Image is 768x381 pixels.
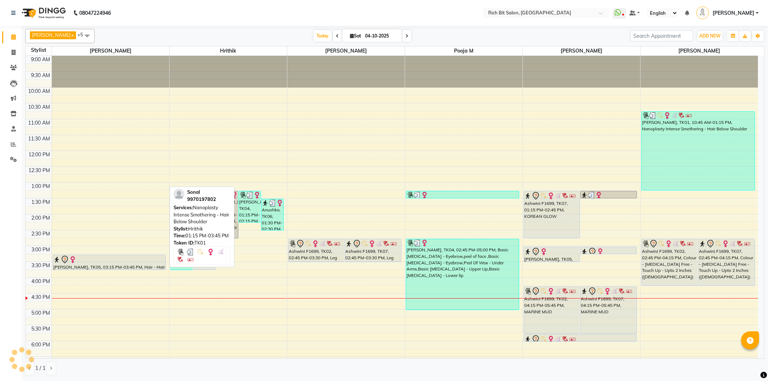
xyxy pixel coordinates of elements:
[35,364,45,372] span: 1 / 1
[524,335,637,341] div: Ashwini F1699, TK07, 05:45 PM-06:00 PM, Peel Of Wax - [GEOGRAPHIC_DATA]
[30,325,51,333] div: 5:30 PM
[174,240,194,246] span: Token ID:
[77,32,89,37] span: +5
[174,232,230,239] div: 01:15 PM-03:45 PM
[641,46,758,55] span: [PERSON_NAME]
[642,112,755,190] div: [PERSON_NAME], TK01, 10:45 AM-01:15 PM, Nanoplasty Intense Smothering - Hair Below Shoulder
[30,198,51,206] div: 1:30 PM
[27,103,51,111] div: 10:30 AM
[27,151,51,158] div: 12:00 PM
[30,183,51,190] div: 1:00 PM
[26,46,51,54] div: Stylist
[30,246,51,254] div: 3:00 PM
[187,189,200,195] span: Sonal
[580,287,637,333] div: Ashwini F1699, TK07, 04:15 PM-05:45 PM, MARINE MUD
[27,88,51,95] div: 10:00 AM
[580,191,637,198] div: [PERSON_NAME], TK04, 01:15 PM-01:30 PM, Basic [MEDICAL_DATA] - Eyebrow
[30,56,51,63] div: 9:00 AM
[30,293,51,301] div: 4:30 PM
[697,31,722,41] button: ADD NEW
[642,239,698,286] div: Ashwini F1699, TK02, 02:45 PM-04:15 PM, Colour - [MEDICAL_DATA] Free -Touch Up - Upto 2 Inches ([...
[27,167,51,174] div: 12:30 PM
[53,255,166,270] div: [PERSON_NAME], TK05, 03:15 PM-03:45 PM, Hair - Hair Cut ([DEMOGRAPHIC_DATA])
[30,357,51,364] div: 6:30 PM
[30,214,51,222] div: 2:00 PM
[699,239,755,286] div: Ashwini F1699, TK07, 02:45 PM-04:15 PM, Colour - [MEDICAL_DATA] Free -Touch Up - Upto 2 Inches ([...
[363,31,399,41] input: 2025-10-04
[170,46,287,55] span: Hrithik
[79,3,111,23] b: 08047224946
[27,135,51,143] div: 11:30 AM
[523,46,640,55] span: [PERSON_NAME]
[314,30,332,41] span: Today
[174,205,193,210] span: Services:
[71,32,74,38] a: x
[345,239,401,262] div: Ashwini F1699, TK07, 02:45 PM-03:30 PM, Leg Beautifying - Regular
[524,247,580,262] div: [PERSON_NAME], TK05, 03:00 PM-03:30 PM, Rica Wax - Full Arms
[348,33,363,39] span: Sat
[174,189,184,200] img: profile
[287,46,405,55] span: [PERSON_NAME]
[630,30,693,41] input: Search Appointment
[30,230,51,238] div: 2:30 PM
[174,233,185,238] span: Time:
[239,191,261,222] div: [PERSON_NAME], TK04, 01:15 PM-02:15 PM, Hair - Blow Dry With Shampoo & Conditioner - Below Should...
[524,287,580,333] div: Ashwini F1699, TK02, 04:15 PM-05:45 PM, MARINE MUD
[27,119,51,127] div: 11:00 AM
[696,6,709,19] img: Parimal Kadam
[32,32,71,38] span: [PERSON_NAME]
[288,239,345,262] div: Ashwini F1699, TK02, 02:45 PM-03:30 PM, Leg Beautifying - Regular
[713,9,754,17] span: [PERSON_NAME]
[52,46,169,55] span: [PERSON_NAME]
[699,33,720,39] span: ADD NEW
[187,196,216,203] div: 9970197802
[30,309,51,317] div: 5:00 PM
[30,278,51,285] div: 4:00 PM
[405,46,522,55] span: Pooja m
[174,225,230,233] div: Hrithik
[174,226,188,232] span: Stylist:
[261,199,283,230] div: Anushka, TK06, 01:30 PM-02:30 PM, Hair - Hair Wash With Conditioner - Below Shoulder ([DEMOGRAPHI...
[30,341,51,349] div: 6:00 PM
[406,191,519,198] div: [PERSON_NAME], TK04, 01:15 PM-01:30 PM, Basic [MEDICAL_DATA] - Eyebrow
[174,205,229,224] span: Nanoplasty Intense Smothering - Hair Below Shoulder
[580,247,637,254] div: [PERSON_NAME], TK05, 03:00 PM-03:15 PM, Rica Wax - Under Arms
[18,3,68,23] img: logo
[406,239,519,310] div: [PERSON_NAME], TK04, 02:45 PM-05:00 PM, Basic [MEDICAL_DATA] - Eyebrow,peel of face ,Basic [MEDIC...
[524,191,580,238] div: Ashwini F1699, TK07, 01:15 PM-02:45 PM, KOREAN GLOW
[30,262,51,269] div: 3:30 PM
[30,72,51,79] div: 9:30 AM
[738,352,761,374] iframe: chat widget
[174,239,230,247] div: TK01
